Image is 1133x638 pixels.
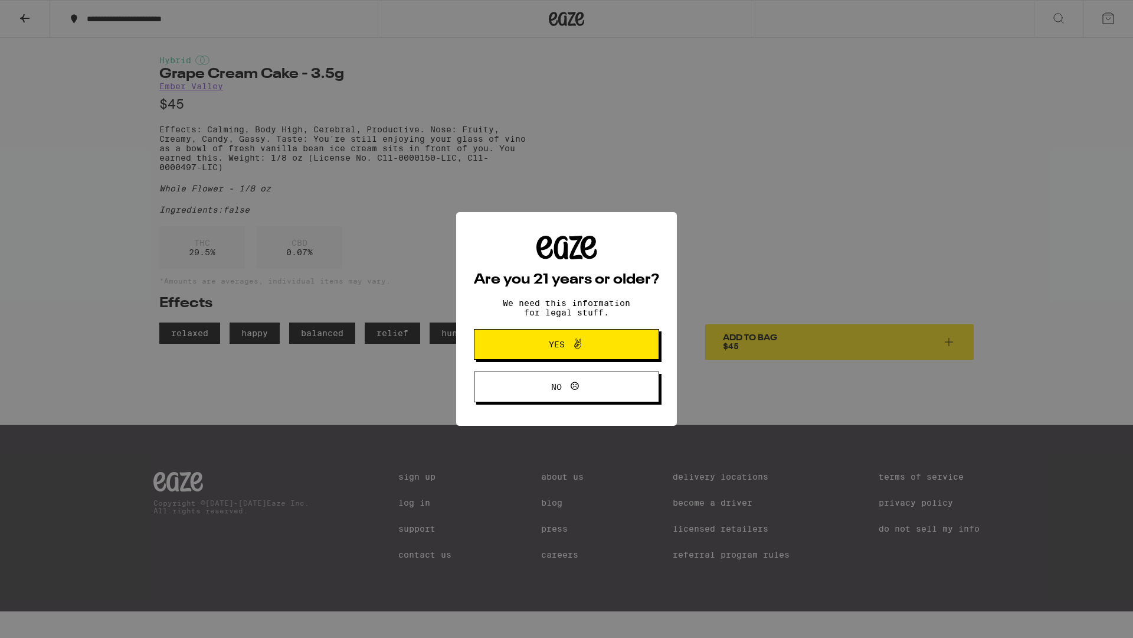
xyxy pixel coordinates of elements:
[551,383,562,391] span: No
[474,372,659,402] button: No
[1059,603,1121,632] iframe: Opens a widget where you can find more information
[474,329,659,360] button: Yes
[549,340,565,349] span: Yes
[474,273,659,287] h2: Are you 21 years or older?
[493,298,640,317] p: We need this information for legal stuff.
